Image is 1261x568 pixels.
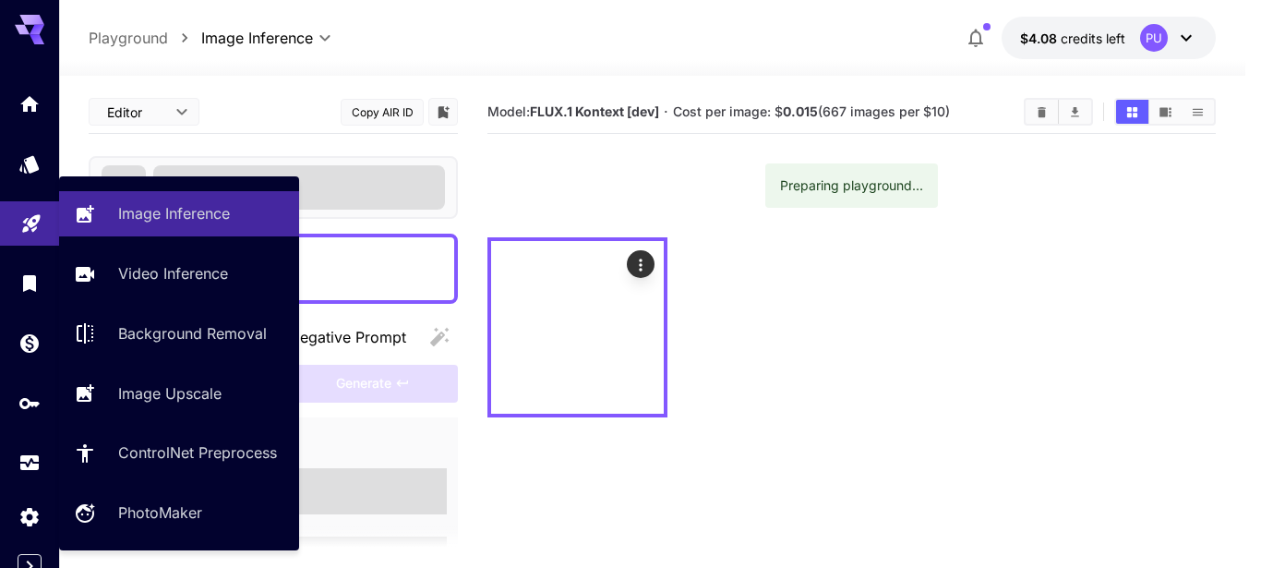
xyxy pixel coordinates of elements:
[1182,100,1214,124] button: Show images in list view
[18,452,41,475] div: Usage
[18,332,41,355] div: Wallet
[783,103,818,119] b: 0.015
[1020,30,1061,46] span: $4.08
[118,202,230,224] p: Image Inference
[780,169,923,202] div: Preparing playground...
[118,262,228,284] p: Video Inference
[1114,98,1216,126] div: Show images in grid viewShow images in video viewShow images in list view
[89,27,201,49] nav: breadcrumb
[1061,30,1125,46] span: credits left
[59,430,299,476] a: ControlNet Preprocess
[341,99,424,126] button: Copy AIR ID
[673,103,950,119] span: Cost per image: $ (667 images per $10)
[118,502,202,524] p: PhotoMaker
[288,365,458,403] div: Please fill the prompt
[664,101,668,123] p: ·
[1059,100,1091,124] button: Download All
[1140,24,1168,52] div: PU
[1149,100,1182,124] button: Show images in video view
[59,370,299,416] a: Image Upscale
[118,322,267,344] p: Background Removal
[487,103,659,119] span: Model:
[435,101,451,123] button: Add to library
[18,392,41,415] div: API Keys
[20,206,42,229] div: Playground
[89,27,168,49] p: Playground
[59,191,299,236] a: Image Inference
[18,272,41,295] div: Library
[1020,29,1125,48] div: $4.08477
[1002,17,1216,59] button: $4.08477
[201,27,313,49] span: Image Inference
[118,441,277,464] p: ControlNet Preprocess
[59,311,299,357] a: Background Removal
[1024,98,1093,126] div: Clear ImagesDownload All
[289,326,406,348] span: Negative Prompt
[59,251,299,296] a: Video Inference
[118,382,222,405] p: Image Upscale
[18,152,41,175] div: Models
[18,92,41,115] div: Home
[1116,100,1148,124] button: Show images in grid view
[18,505,41,528] div: Settings
[530,103,659,119] b: FLUX.1 Kontext [dev]
[1026,100,1058,124] button: Clear Images
[107,103,164,122] span: Editor
[59,490,299,536] a: PhotoMaker
[627,250,655,278] div: Actions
